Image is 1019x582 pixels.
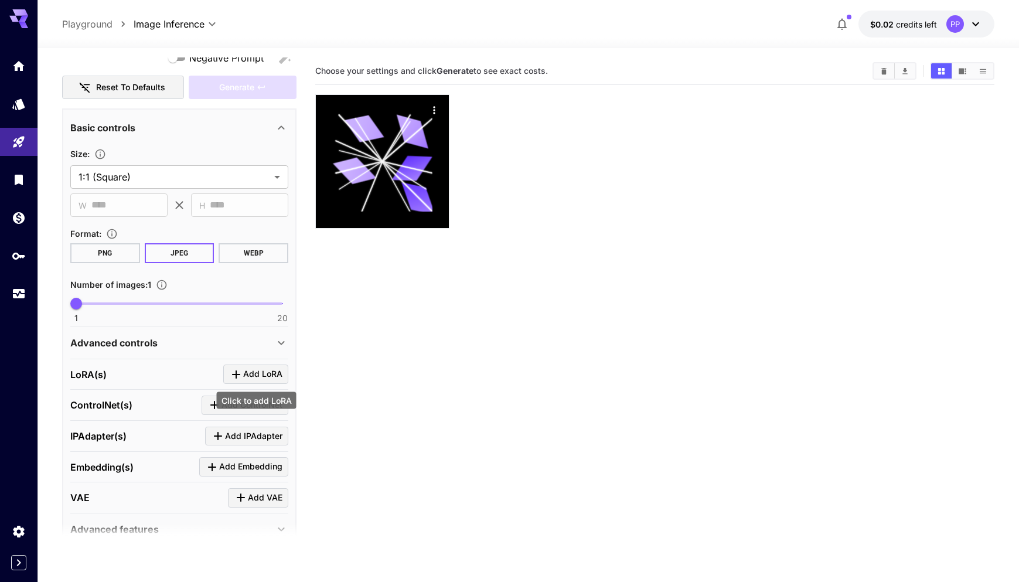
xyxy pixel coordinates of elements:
button: Show images in video view [952,63,973,79]
button: Click to add LoRA [223,365,288,384]
div: Advanced controls [70,329,288,357]
span: $0.02 [870,19,896,29]
button: Specify how many images to generate in a single request. Each image generation will be charged se... [151,279,172,291]
span: W [79,199,87,212]
div: Home [12,59,26,73]
p: Embedding(s) [70,460,134,474]
button: WEBP [219,243,288,263]
button: PNG [70,243,140,263]
div: Settings [12,524,26,539]
button: Show images in grid view [931,63,952,79]
span: Size : [70,149,90,159]
button: Show images in list view [973,63,993,79]
button: Reset to defaults [62,76,184,100]
a: Playground [62,17,113,31]
div: Wallet [12,210,26,225]
button: Click to add VAE [228,488,288,508]
button: Expand sidebar [11,555,26,570]
span: Choose your settings and click to see exact costs. [315,66,548,76]
p: ControlNet(s) [70,398,132,412]
div: Library [12,172,26,187]
button: Adjust the dimensions of the generated image by specifying its width and height in pixels, or sel... [90,148,111,160]
button: $0.0151PP [858,11,994,38]
p: Advanced controls [70,336,158,350]
span: 20 [277,312,288,324]
div: PP [946,15,964,33]
button: Click to add IPAdapter [205,427,288,446]
span: Image Inference [134,17,205,31]
div: Show images in grid viewShow images in video viewShow images in list view [930,62,994,80]
span: credits left [896,19,937,29]
div: Clear ImagesDownload All [873,62,916,80]
span: Add Embedding [219,460,282,474]
button: Choose the file format for the output image. [101,228,122,240]
button: Clear Images [874,63,894,79]
span: Format : [70,229,101,239]
span: Number of images : 1 [70,280,151,290]
p: Basic controls [70,121,135,135]
div: API Keys [12,249,26,263]
div: Usage [12,287,26,301]
button: Click to add ControlNet [202,396,288,415]
div: Click to add LoRA [217,392,297,409]
span: Add VAE [248,491,282,505]
span: Add LoRA [243,367,282,382]
nav: breadcrumb [62,17,134,31]
div: Actions [425,101,443,118]
p: IPAdapter(s) [70,429,127,443]
p: LoRA(s) [70,367,107,382]
span: 1 [74,312,78,324]
div: Models [12,97,26,111]
div: Playground [12,135,26,149]
div: Advanced features [70,515,288,543]
button: Click to add Embedding [199,457,288,477]
span: H [199,199,205,212]
span: 1:1 (Square) [79,170,270,184]
button: Download All [895,63,915,79]
b: Generate [437,66,473,76]
span: Add IPAdapter [225,429,282,444]
div: Basic controls [70,114,288,142]
p: VAE [70,491,90,505]
span: Negative Prompt [189,51,264,65]
div: $0.0151 [870,18,937,30]
button: JPEG [145,243,214,263]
